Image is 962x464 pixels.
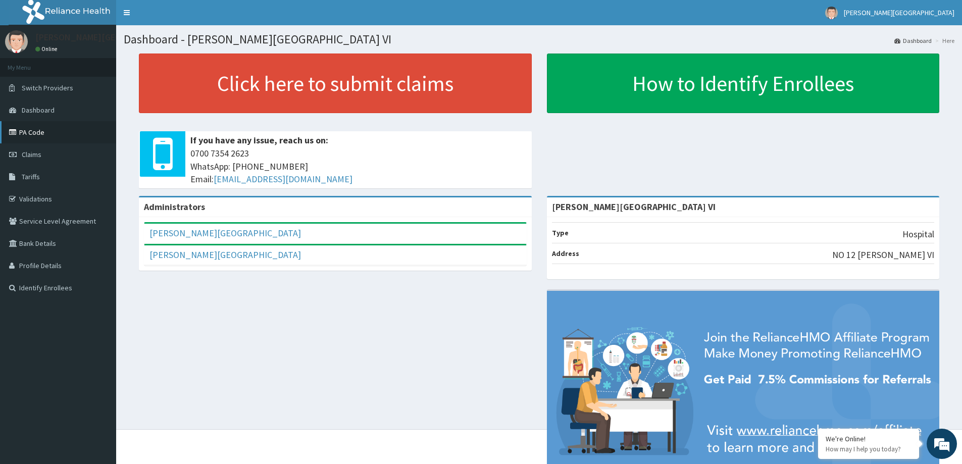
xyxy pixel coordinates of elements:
a: How to Identify Enrollees [547,54,940,113]
a: Online [35,45,60,53]
span: [PERSON_NAME][GEOGRAPHIC_DATA] [844,8,954,17]
span: Dashboard [22,106,55,115]
b: Address [552,249,579,258]
p: NO 12 [PERSON_NAME] VI [832,248,934,262]
p: How may I help you today? [826,445,912,453]
div: We're Online! [826,434,912,443]
a: Click here to submit claims [139,54,532,113]
img: User Image [5,30,28,53]
a: Dashboard [894,36,932,45]
p: [PERSON_NAME][GEOGRAPHIC_DATA] [35,33,185,42]
span: 0700 7354 2623 WhatsApp: [PHONE_NUMBER] Email: [190,147,527,186]
h1: Dashboard - [PERSON_NAME][GEOGRAPHIC_DATA] VI [124,33,954,46]
span: Switch Providers [22,83,73,92]
span: Claims [22,150,41,159]
img: User Image [825,7,838,19]
strong: [PERSON_NAME][GEOGRAPHIC_DATA] VI [552,201,716,213]
p: Hospital [902,228,934,241]
span: Tariffs [22,172,40,181]
b: Type [552,228,569,237]
a: [PERSON_NAME][GEOGRAPHIC_DATA] [149,227,301,239]
b: If you have any issue, reach us on: [190,134,328,146]
a: [EMAIL_ADDRESS][DOMAIN_NAME] [214,173,352,185]
a: [PERSON_NAME][GEOGRAPHIC_DATA] [149,249,301,261]
li: Here [933,36,954,45]
b: Administrators [144,201,205,213]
